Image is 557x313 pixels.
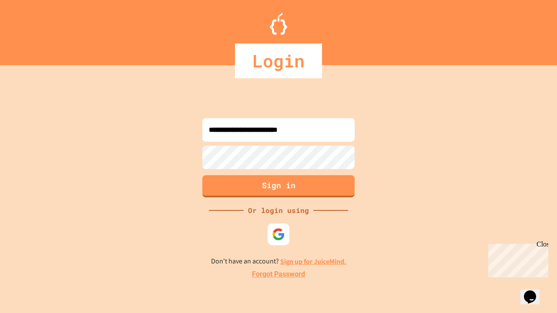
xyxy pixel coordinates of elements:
img: google-icon.svg [272,228,285,241]
div: Or login using [244,205,313,216]
a: Forgot Password [252,269,305,280]
p: Don't have an account? [211,256,346,267]
button: Sign in [202,175,355,197]
img: Logo.svg [270,13,287,35]
a: Sign up for JuiceMind. [280,257,346,266]
div: Chat with us now!Close [3,3,60,55]
iframe: chat widget [485,240,548,277]
iframe: chat widget [520,278,548,304]
div: Login [235,43,322,78]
